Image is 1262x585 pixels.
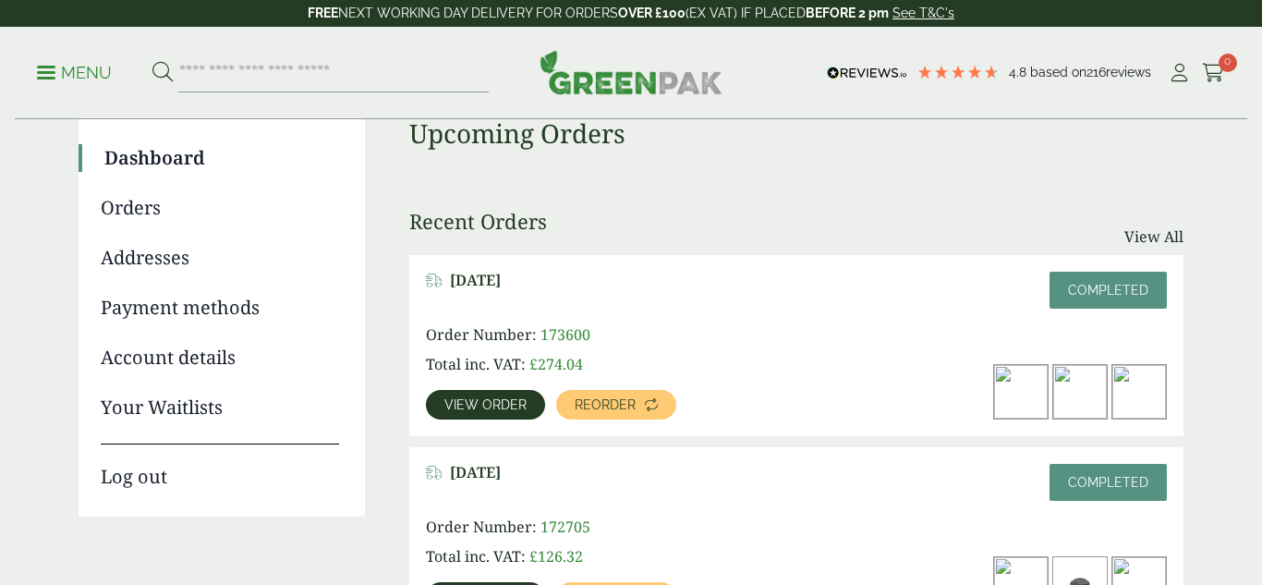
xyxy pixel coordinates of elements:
img: GreenPak Supplies [540,50,722,94]
a: Reorder [556,390,676,420]
a: Payment methods [101,294,339,322]
span: 172705 [540,517,590,537]
span: 216 [1086,65,1106,79]
a: Log out [101,444,339,491]
a: Your Waitlists [101,394,339,421]
h3: Recent Orders [409,209,547,233]
a: See T&C's [892,6,954,20]
span: £ [529,546,538,567]
a: View All [1124,225,1183,248]
i: Cart [1202,64,1225,82]
a: Orders [101,194,339,222]
p: Menu [37,62,112,84]
span: Order Number: [426,517,537,537]
img: dsc_0111a_1_3-300x449.jpg [1112,365,1166,419]
span: Total inc. VAT: [426,546,526,567]
bdi: 274.04 [529,354,583,374]
a: Addresses [101,244,339,272]
i: My Account [1168,64,1191,82]
img: REVIEWS.io [827,67,907,79]
bdi: 126.32 [529,546,583,567]
span: Completed [1068,475,1148,490]
span: reviews [1106,65,1151,79]
span: 173600 [540,324,590,345]
a: Account details [101,344,339,372]
span: Completed [1068,283,1148,298]
a: Dashboard [104,144,339,172]
a: Menu [37,62,112,80]
strong: OVER £100 [618,6,686,20]
span: View order [444,398,527,411]
img: dsc_0114a_2-300x449.jpg [1053,365,1107,419]
strong: FREE [308,6,338,20]
span: Order Number: [426,324,537,345]
span: 0 [1219,54,1237,72]
img: Kraft-Bowl-500ml-with-Nachos-300x200.jpg [994,365,1048,419]
div: 4.79 Stars [916,64,1000,80]
span: [DATE] [450,272,501,289]
a: View order [426,390,545,420]
strong: BEFORE 2 pm [806,6,889,20]
h3: Upcoming Orders [409,118,1183,150]
span: 4.8 [1009,65,1030,79]
span: Total inc. VAT: [426,354,526,374]
span: Based on [1030,65,1086,79]
a: 0 [1202,59,1225,87]
span: [DATE] [450,464,501,481]
span: Reorder [575,398,636,411]
span: £ [529,354,538,374]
